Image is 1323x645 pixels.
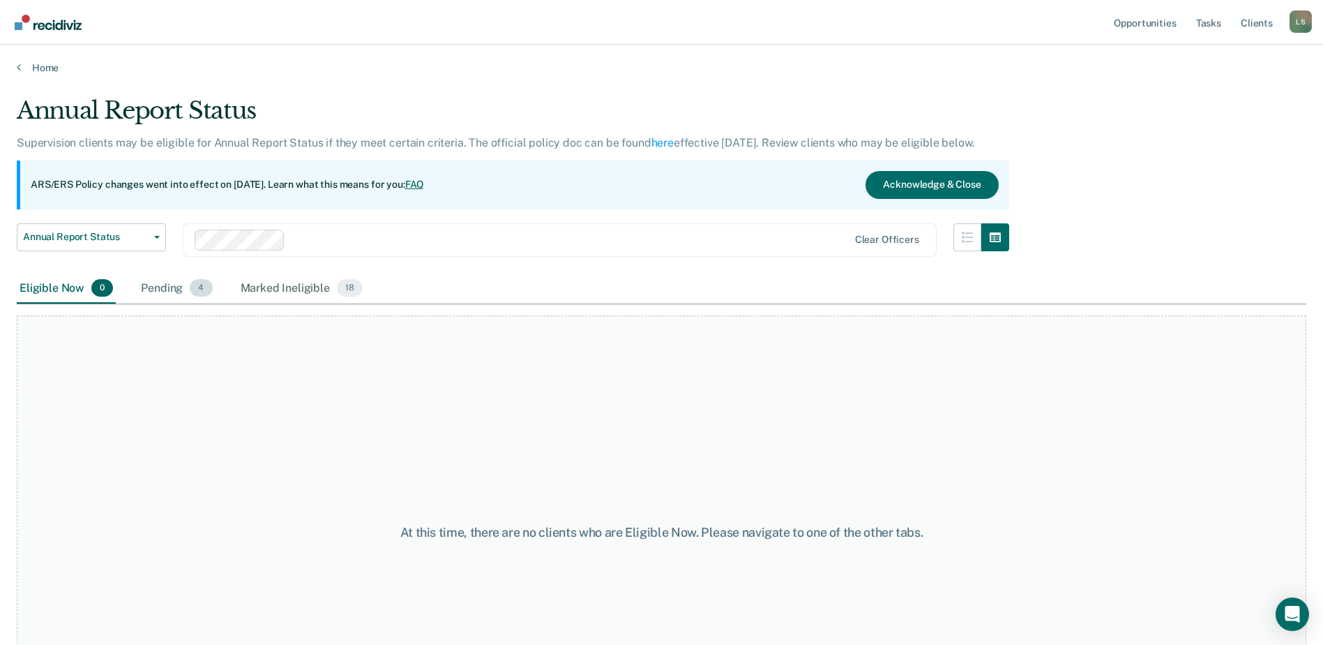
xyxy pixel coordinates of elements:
[340,525,984,540] div: At this time, there are no clients who are Eligible Now. Please navigate to one of the other tabs.
[17,223,166,251] button: Annual Report Status
[138,274,215,304] div: Pending4
[1290,10,1312,33] button: Profile dropdown button
[1290,10,1312,33] div: L S
[91,279,113,297] span: 0
[651,136,674,149] a: here
[190,279,212,297] span: 4
[855,234,919,246] div: Clear officers
[17,61,1306,74] a: Home
[337,279,363,297] span: 18
[15,15,82,30] img: Recidiviz
[405,179,425,190] a: FAQ
[1276,598,1309,631] div: Open Intercom Messenger
[17,96,1009,136] div: Annual Report Status
[865,171,998,199] button: Acknowledge & Close
[23,231,149,243] span: Annual Report Status
[238,274,365,304] div: Marked Ineligible18
[31,178,424,192] p: ARS/ERS Policy changes went into effect on [DATE]. Learn what this means for you:
[17,136,974,149] p: Supervision clients may be eligible for Annual Report Status if they meet certain criteria. The o...
[17,274,116,304] div: Eligible Now0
